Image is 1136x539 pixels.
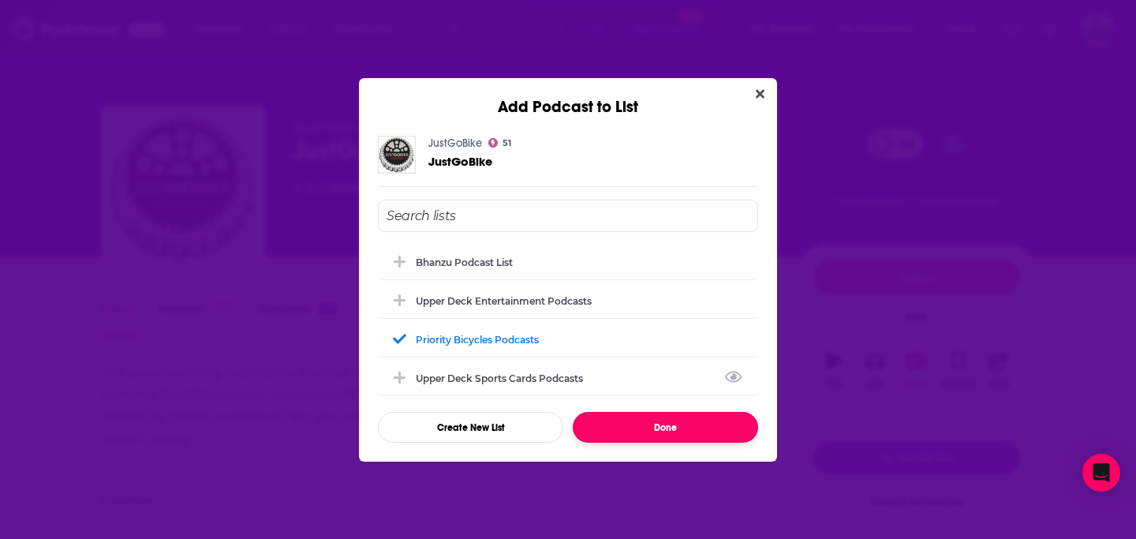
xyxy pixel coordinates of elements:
div: Open Intercom Messenger [1082,454,1120,492]
button: View Link [583,381,592,383]
div: Add Podcast to List [359,78,777,117]
div: Add Podcast To List [378,200,758,443]
button: Done [573,412,758,443]
span: 51 [503,140,511,147]
div: Upper Deck Entertainment Podcasts [416,295,592,307]
button: Close [749,84,771,104]
a: JustGoBike [428,155,492,168]
input: Search lists [378,200,758,232]
div: Priority Bicycles Podcasts [378,322,758,357]
div: Upper Deck Sports Cards Podcasts [378,361,758,395]
div: Priority Bicycles Podcasts [416,334,539,346]
div: Upper Deck Sports Cards Podcasts [416,372,592,384]
button: Create New List [378,412,563,443]
div: Upper Deck Entertainment Podcasts [378,283,758,318]
a: JustGoBike [428,137,482,150]
div: Bhanzu Podcast List [378,245,758,279]
span: JustGoBike [428,154,492,169]
a: 51 [488,138,511,148]
img: JustGoBike [378,136,416,174]
div: Bhanzu Podcast List [416,256,513,268]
